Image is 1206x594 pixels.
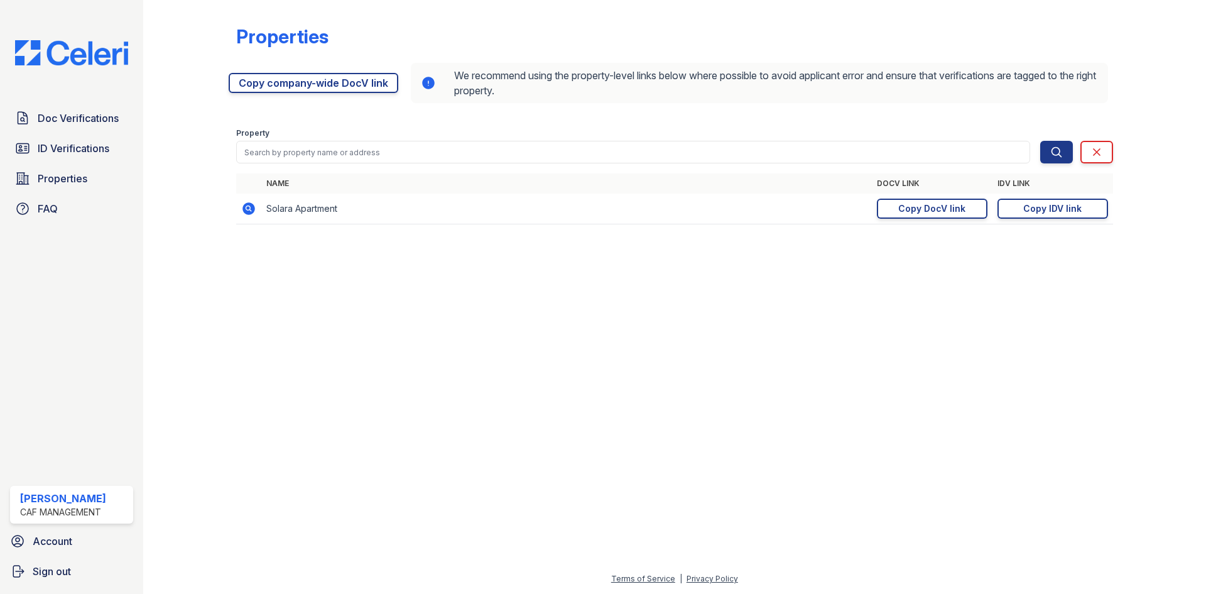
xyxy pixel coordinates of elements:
a: Privacy Policy [687,574,738,583]
div: [PERSON_NAME] [20,491,106,506]
span: ID Verifications [38,141,109,156]
a: Copy IDV link [997,199,1108,219]
div: Properties [236,25,329,48]
a: ID Verifications [10,136,133,161]
span: FAQ [38,201,58,216]
a: FAQ [10,196,133,221]
a: Doc Verifications [10,106,133,131]
th: IDV Link [992,173,1113,194]
div: Copy DocV link [898,202,965,215]
div: We recommend using the property-level links below where possible to avoid applicant error and ens... [411,63,1108,103]
td: Solara Apartment [261,194,872,224]
a: Copy company-wide DocV link [229,73,398,93]
a: Terms of Service [611,574,675,583]
label: Property [236,128,269,138]
a: Copy DocV link [877,199,987,219]
a: Account [5,529,138,554]
span: Account [33,534,72,549]
div: | [680,574,682,583]
a: Properties [10,166,133,191]
span: Sign out [33,564,71,579]
div: Copy IDV link [1023,202,1082,215]
th: DocV Link [872,173,992,194]
span: Doc Verifications [38,111,119,126]
span: Properties [38,171,87,186]
th: Name [261,173,872,194]
a: Sign out [5,559,138,584]
input: Search by property name or address [236,141,1030,163]
div: CAF Management [20,506,106,519]
img: CE_Logo_Blue-a8612792a0a2168367f1c8372b55b34899dd931a85d93a1a3d3e32e68fde9ad4.png [5,40,138,65]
